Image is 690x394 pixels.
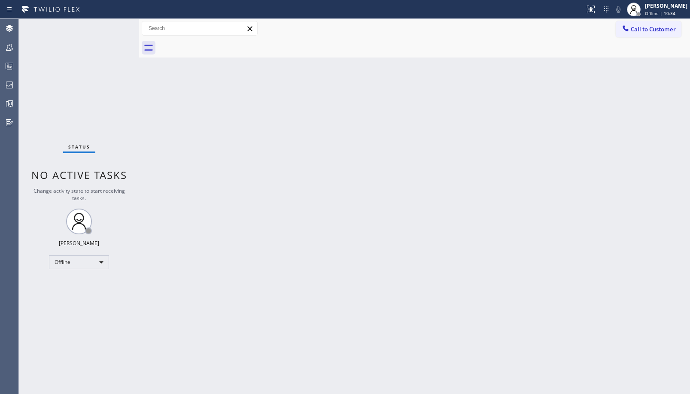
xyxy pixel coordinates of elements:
div: [PERSON_NAME] [645,2,687,9]
span: Status [68,144,90,150]
div: [PERSON_NAME] [59,239,99,247]
span: Offline | 10:34 [645,10,675,16]
button: Mute [612,3,624,15]
span: Change activity state to start receiving tasks. [33,187,125,202]
span: No active tasks [31,168,127,182]
div: Offline [49,255,109,269]
button: Call to Customer [616,21,681,37]
span: Call to Customer [631,25,676,33]
input: Search [142,21,257,35]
